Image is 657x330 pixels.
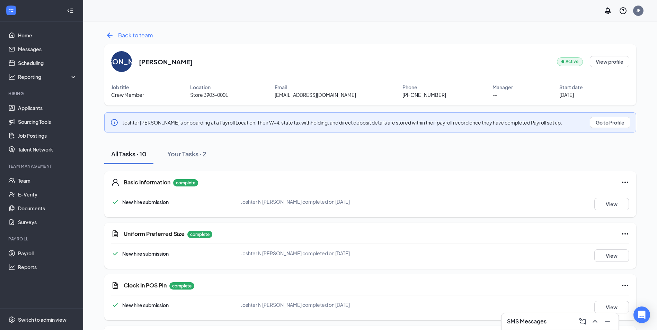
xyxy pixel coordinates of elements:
[190,83,211,91] span: Location
[621,281,629,290] svg: Ellipses
[8,236,76,242] div: Payroll
[594,249,629,262] button: View
[139,57,193,66] h2: [PERSON_NAME]
[18,143,77,156] a: Talent Network
[8,7,15,14] svg: WorkstreamLogo
[591,317,599,326] svg: ChevronUp
[275,91,356,99] span: [EMAIL_ADDRESS][DOMAIN_NAME]
[111,230,119,238] svg: CustomFormIcon
[122,302,169,308] span: New hire submission
[507,318,547,325] h3: SMS Messages
[578,317,587,326] svg: ComposeMessage
[118,31,153,39] span: Back to team
[18,260,77,274] a: Reports
[18,42,77,56] a: Messages
[636,8,640,13] div: JF
[241,199,350,205] span: Joshter N [PERSON_NAME] completed on [DATE]
[190,91,228,99] span: Store 3903-0001
[594,301,629,313] button: View
[275,83,287,91] span: Email
[621,230,629,238] svg: Ellipses
[18,101,77,115] a: Applicants
[241,250,350,256] span: Joshter N [PERSON_NAME] completed on [DATE]
[603,317,612,326] svg: Minimize
[621,178,629,186] svg: Ellipses
[111,198,119,206] svg: Checkmark
[92,57,151,66] div: [PERSON_NAME]
[111,83,129,91] span: Job title
[602,316,613,327] button: Minimize
[589,316,601,327] button: ChevronUp
[18,215,77,229] a: Surveys
[594,198,629,210] button: View
[18,201,77,215] a: Documents
[402,91,446,99] span: [PHONE_NUMBER]
[566,58,578,65] span: Active
[111,149,147,158] div: All Tasks · 10
[187,231,212,238] p: complete
[559,91,574,99] span: [DATE]
[492,83,513,91] span: Manager
[18,129,77,143] a: Job Postings
[577,316,588,327] button: ComposeMessage
[110,118,118,127] svg: Info
[123,119,562,126] span: Joshter [PERSON_NAME] is onboarding at a Payroll Location. Their W-4, state tax withholding, and ...
[492,91,497,99] span: --
[8,73,15,80] svg: Analysis
[104,30,153,41] a: ArrowLeftNewBack to team
[559,83,583,91] span: Start date
[124,178,170,186] h5: Basic Information
[8,316,15,323] svg: Settings
[173,179,198,186] p: complete
[104,30,115,41] svg: ArrowLeftNew
[67,7,74,14] svg: Collapse
[111,249,119,258] svg: Checkmark
[111,178,119,186] svg: User
[18,28,77,42] a: Home
[111,281,119,290] svg: CustomFormIcon
[18,316,66,323] div: Switch to admin view
[619,7,627,15] svg: QuestionInfo
[18,174,77,187] a: Team
[124,282,167,289] h5: Clock In POS Pin
[241,302,350,308] span: Joshter N [PERSON_NAME] completed on [DATE]
[18,115,77,129] a: Sourcing Tools
[402,83,417,91] span: Phone
[18,246,77,260] a: Payroll
[18,73,78,80] div: Reporting
[111,91,144,99] span: Crew Member
[122,199,169,205] span: New hire submission
[18,56,77,70] a: Scheduling
[8,163,76,169] div: Team Management
[633,306,650,323] div: Open Intercom Messenger
[8,91,76,97] div: Hiring
[167,149,206,158] div: Your Tasks · 2
[122,250,169,257] span: New hire submission
[124,230,185,238] h5: Uniform Preferred Size
[111,301,119,309] svg: Checkmark
[18,187,77,201] a: E-Verify
[590,56,629,67] button: View profile
[590,117,630,128] button: Go to Profile
[169,282,194,290] p: complete
[604,7,612,15] svg: Notifications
